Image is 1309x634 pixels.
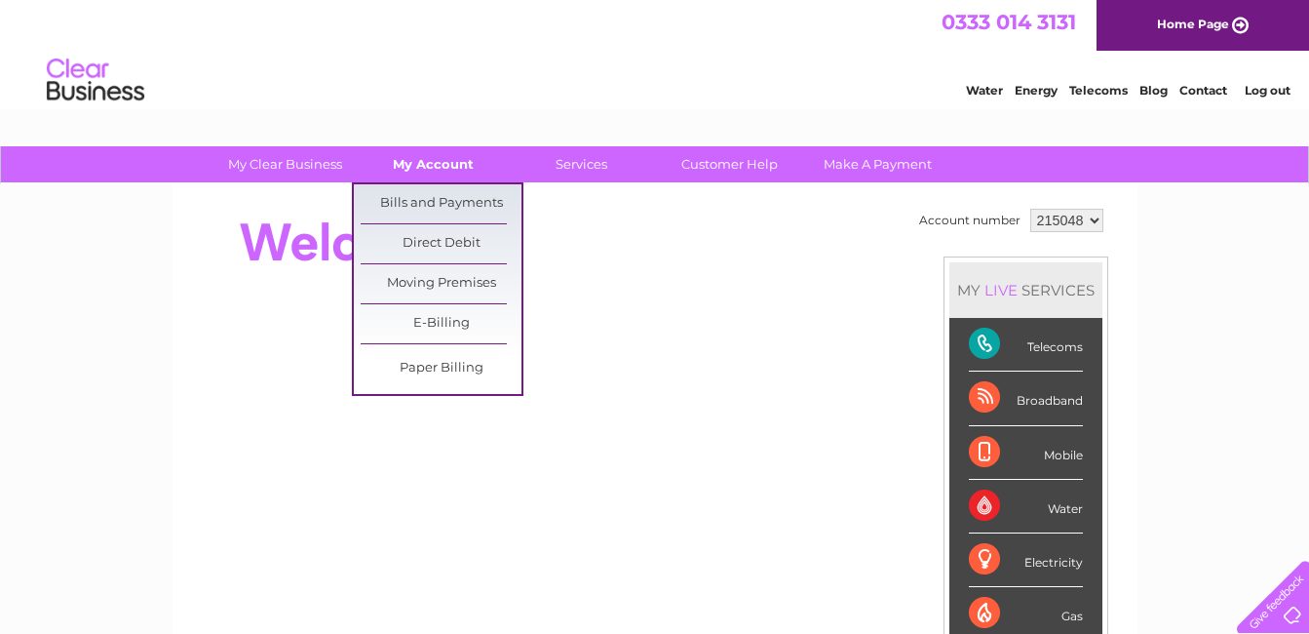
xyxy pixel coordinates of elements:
[914,204,1025,237] td: Account number
[195,11,1116,95] div: Clear Business is a trading name of Verastar Limited (registered in [GEOGRAPHIC_DATA] No. 3667643...
[1069,83,1128,98] a: Telecoms
[942,10,1076,34] a: 0333 014 3131
[361,224,521,263] a: Direct Debit
[361,184,521,223] a: Bills and Payments
[361,304,521,343] a: E-Billing
[1015,83,1058,98] a: Energy
[361,264,521,303] a: Moving Premises
[969,534,1083,587] div: Electricity
[1245,83,1290,98] a: Log out
[969,480,1083,534] div: Water
[361,349,521,388] a: Paper Billing
[1179,83,1227,98] a: Contact
[501,146,662,182] a: Services
[46,51,145,110] img: logo.png
[966,83,1003,98] a: Water
[969,426,1083,480] div: Mobile
[969,318,1083,372] div: Telecoms
[353,146,514,182] a: My Account
[969,372,1083,425] div: Broadband
[205,146,366,182] a: My Clear Business
[1139,83,1168,98] a: Blog
[981,281,1021,299] div: LIVE
[649,146,810,182] a: Customer Help
[949,262,1102,318] div: MY SERVICES
[797,146,958,182] a: Make A Payment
